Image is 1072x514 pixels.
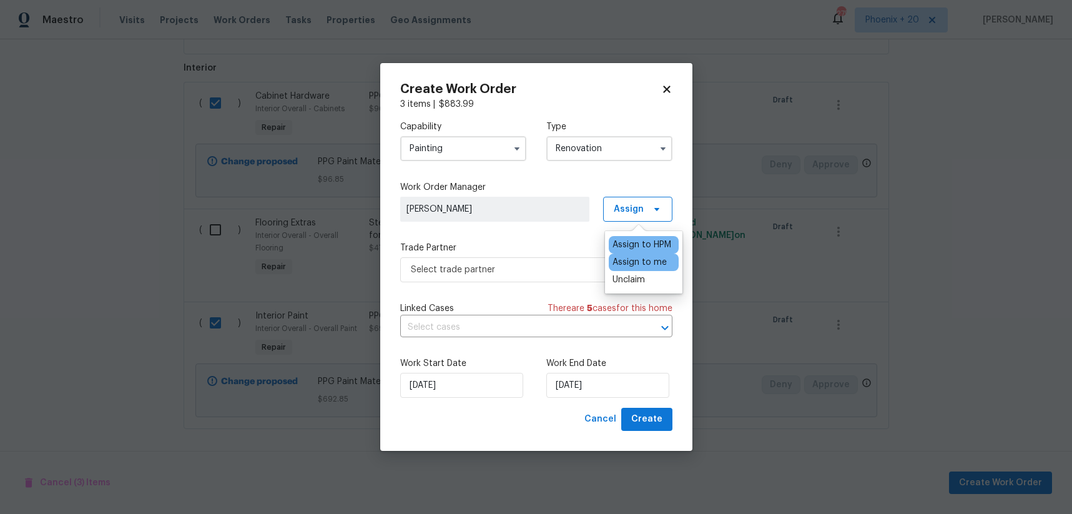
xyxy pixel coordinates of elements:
span: Create [631,412,662,427]
span: Cancel [584,412,616,427]
h2: Create Work Order [400,83,661,96]
button: Show options [656,141,671,156]
div: Assign to me [612,256,667,269]
input: Select... [546,136,672,161]
span: There are case s for this home [548,302,672,315]
div: Assign to HPM [612,239,671,251]
input: M/D/YYYY [400,373,523,398]
button: Show options [509,141,524,156]
label: Trade Partner [400,242,672,254]
span: 5 [587,304,593,313]
label: Capability [400,121,526,133]
label: Work End Date [546,357,672,370]
input: M/D/YYYY [546,373,669,398]
label: Work Start Date [400,357,526,370]
span: [PERSON_NAME] [406,203,583,215]
span: Select trade partner [411,264,644,276]
button: Create [621,408,672,431]
div: 3 items | [400,98,672,111]
button: Cancel [579,408,621,431]
button: Open [656,319,674,337]
input: Select cases [400,318,637,337]
label: Work Order Manager [400,181,672,194]
span: Assign [614,203,644,215]
div: Unclaim [612,274,645,286]
span: Linked Cases [400,302,454,315]
label: Type [546,121,672,133]
input: Select... [400,136,526,161]
span: $ 883.99 [439,100,474,109]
